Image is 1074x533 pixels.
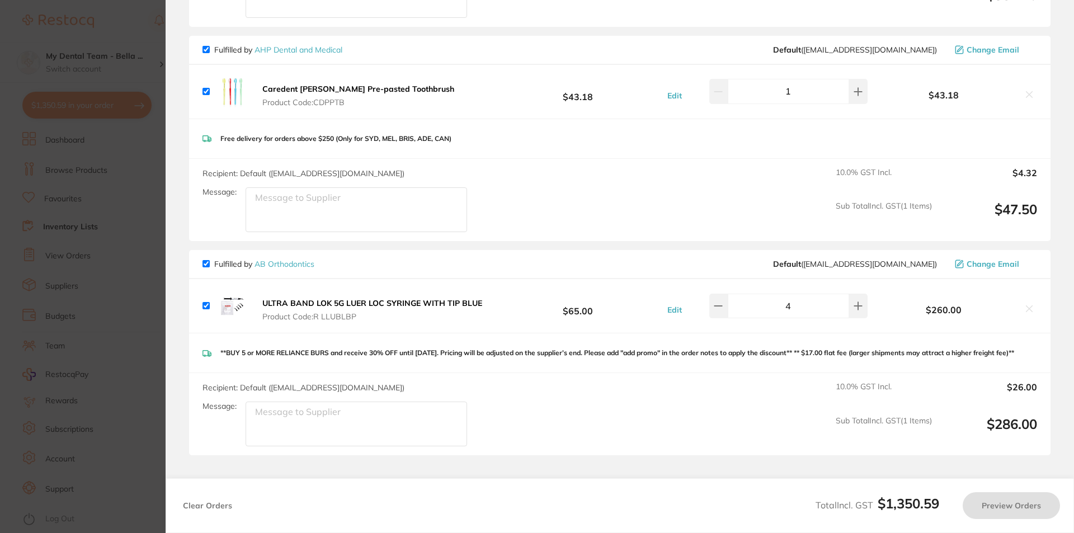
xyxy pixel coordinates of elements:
[220,349,1014,357] p: **BUY 5 or MORE RELIANCE BURS and receive 30% OFF until [DATE]. Pricing will be adjusted on the s...
[878,495,939,512] b: $1,350.59
[836,201,932,232] span: Sub Total Incl. GST ( 1 Items)
[941,382,1037,407] output: $26.00
[664,305,685,315] button: Edit
[951,259,1037,269] button: Change Email
[262,98,454,107] span: Product Code: CDPPTB
[202,383,404,393] span: Recipient: Default ( [EMAIL_ADDRESS][DOMAIN_NAME] )
[255,45,342,55] a: AHP Dental and Medical
[836,416,932,447] span: Sub Total Incl. GST ( 1 Items)
[816,499,939,511] span: Total Incl. GST
[941,201,1037,232] output: $47.50
[941,416,1037,447] output: $286.00
[773,45,937,54] span: orders@ahpdentalmedical.com.au
[836,382,932,407] span: 10.0 % GST Incl.
[202,187,237,197] label: Message:
[773,260,937,268] span: tahlia@ortho.com.au
[202,168,404,178] span: Recipient: Default ( [EMAIL_ADDRESS][DOMAIN_NAME] )
[262,312,482,321] span: Product Code: R LLUBLBP
[494,296,661,317] b: $65.00
[870,305,1017,315] b: $260.00
[214,288,250,324] img: YjdtN2dxdA
[494,81,661,102] b: $43.18
[262,84,454,94] b: Caredent [PERSON_NAME] Pre-pasted Toothbrush
[963,492,1060,519] button: Preview Orders
[214,45,342,54] p: Fulfilled by
[664,91,685,101] button: Edit
[259,84,458,107] button: Caredent [PERSON_NAME] Pre-pasted Toothbrush Product Code:CDPPTB
[202,402,237,411] label: Message:
[941,168,1037,192] output: $4.32
[773,45,801,55] b: Default
[262,298,482,308] b: ULTRA BAND LOK 5G LUER LOC SYRINGE WITH TIP BLUE
[214,74,250,110] img: dzg0NWN5eg
[773,259,801,269] b: Default
[836,168,932,192] span: 10.0 % GST Incl.
[180,492,235,519] button: Clear Orders
[870,90,1017,100] b: $43.18
[259,298,486,322] button: ULTRA BAND LOK 5G LUER LOC SYRINGE WITH TIP BLUE Product Code:R LLUBLBP
[214,260,314,268] p: Fulfilled by
[220,135,451,143] p: Free delivery for orders above $250 (Only for SYD, MEL, BRIS, ADE, CAN)
[967,260,1019,268] span: Change Email
[951,45,1037,55] button: Change Email
[967,45,1019,54] span: Change Email
[255,259,314,269] a: AB Orthodontics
